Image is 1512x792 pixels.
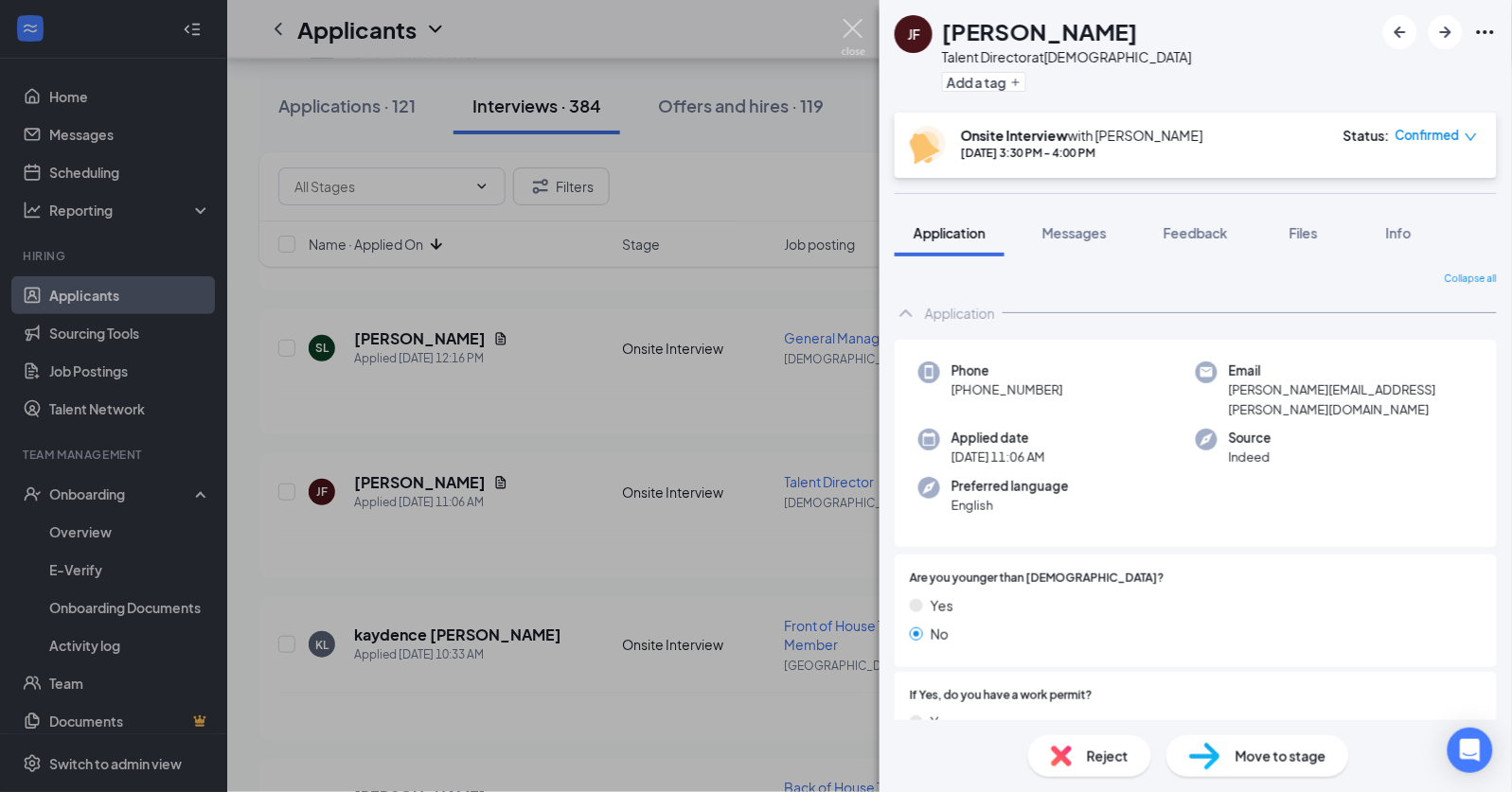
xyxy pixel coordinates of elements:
h1: [PERSON_NAME] [942,15,1138,47]
span: [PHONE_NUMBER] [952,380,1063,399]
svg: ArrowRight [1434,21,1457,44]
span: Indeed [1229,448,1272,466]
b: Onsite Interview [961,127,1068,144]
div: Talent Director at [DEMOGRAPHIC_DATA] [942,47,1192,66]
span: Yes [931,712,953,732]
div: Status : [1343,126,1390,145]
svg: Ellipses [1474,21,1497,44]
span: [PERSON_NAME][EMAIL_ADDRESS][PERSON_NAME][DOMAIN_NAME] [1229,380,1473,419]
span: Info [1386,224,1412,241]
div: Application [925,304,995,323]
svg: ChevronUp [895,302,917,325]
span: Feedback [1164,224,1228,241]
span: Preferred language [952,477,1069,496]
span: Move to stage [1236,746,1326,766]
span: Phone [952,361,1063,380]
span: Source [1229,429,1272,448]
span: No [931,624,949,644]
svg: ArrowLeftNew [1389,21,1412,44]
div: [DATE] 3:30 PM - 4:00 PM [961,145,1203,161]
span: Reject [1087,746,1129,766]
span: Confirmed [1396,126,1460,145]
svg: Plus [1010,77,1022,88]
span: English [952,496,1069,515]
div: Open Intercom Messenger [1448,728,1493,773]
span: Email [1229,361,1473,380]
span: [DATE] 11:06 AM [952,448,1045,466]
div: with [PERSON_NAME] [961,126,1203,145]
div: JF [908,25,920,44]
span: Are you younger than [DEMOGRAPHIC_DATA]? [910,570,1165,588]
span: Messages [1042,224,1107,241]
span: Yes [931,595,953,616]
button: ArrowLeftNew [1383,15,1417,49]
button: PlusAdd a tag [942,72,1026,92]
span: Files [1290,224,1318,241]
span: Collapse all [1445,272,1497,287]
button: ArrowRight [1429,15,1463,49]
span: Application [914,224,986,241]
span: Applied date [952,429,1045,448]
span: down [1465,131,1478,144]
span: If Yes, do you have a work permit? [910,687,1093,705]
